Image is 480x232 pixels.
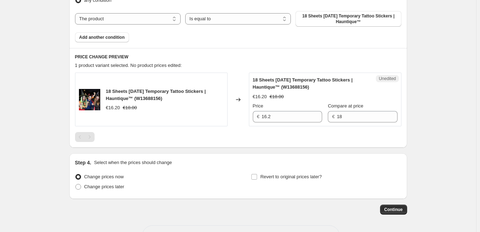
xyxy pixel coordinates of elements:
span: Unedited [379,76,396,81]
strike: €18.00 [270,93,284,100]
button: 18 Sheets Halloween Temporary Tattoo Stickers | Hauntique™ [295,11,401,27]
span: Change prices now [84,174,124,179]
span: Add another condition [79,35,125,40]
img: 15516652-597b-4a73-878b-c38f8b56c111_80x.jpg [79,89,100,110]
h2: Step 4. [75,159,91,166]
button: Add another condition [75,32,129,42]
h6: PRICE CHANGE PREVIEW [75,54,401,60]
div: €16.20 [106,104,120,111]
div: €16.20 [253,93,267,100]
nav: Pagination [75,132,95,142]
span: 18 Sheets [DATE] Temporary Tattoo Stickers | Hauntique™ (W13688156) [106,89,206,101]
span: Price [253,103,263,109]
span: Revert to original prices later? [260,174,322,179]
p: Select when the prices should change [94,159,172,166]
span: Continue [384,207,403,212]
span: € [332,114,335,119]
span: € [257,114,260,119]
span: Compare at price [328,103,363,109]
span: 18 Sheets [DATE] Temporary Tattoo Stickers | Hauntique™ (W13688156) [253,77,353,90]
span: Change prices later [84,184,124,189]
span: 18 Sheets [DATE] Temporary Tattoo Stickers | Hauntique™ [300,13,397,25]
span: 1 product variant selected. No product prices edited: [75,63,182,68]
button: Continue [380,205,407,215]
strike: €18.00 [123,104,137,111]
